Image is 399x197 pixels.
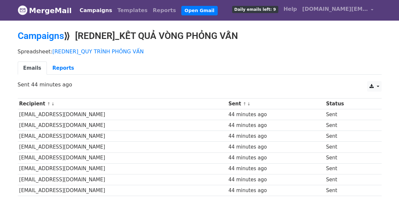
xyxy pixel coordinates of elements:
[47,101,50,106] a: ↑
[229,154,323,162] div: 44 minutes ago
[181,6,218,15] a: Open Gmail
[229,176,323,184] div: 44 minutes ago
[150,4,179,17] a: Reports
[18,142,227,152] td: [EMAIL_ADDRESS][DOMAIN_NAME]
[18,185,227,196] td: [EMAIL_ADDRESS][DOMAIN_NAME]
[281,3,300,16] a: Help
[229,187,323,194] div: 44 minutes ago
[18,131,227,142] td: [EMAIL_ADDRESS][DOMAIN_NAME]
[52,48,144,55] a: [REDNER]_QUY TRÌNH PHỎNG VẤN
[229,3,281,16] a: Daily emails left: 9
[18,30,64,41] a: Campaigns
[18,163,227,174] td: [EMAIL_ADDRESS][DOMAIN_NAME]
[325,142,374,152] td: Sent
[325,152,374,163] td: Sent
[47,62,80,75] a: Reports
[325,120,374,131] td: Sent
[18,174,227,185] td: [EMAIL_ADDRESS][DOMAIN_NAME]
[325,185,374,196] td: Sent
[325,131,374,142] td: Sent
[18,48,382,55] p: Spreadsheet:
[229,111,323,118] div: 44 minutes ago
[18,62,47,75] a: Emails
[18,4,72,17] a: MergeMail
[18,81,382,88] p: Sent 44 minutes ago
[51,101,55,106] a: ↓
[229,133,323,140] div: 44 minutes ago
[18,109,227,120] td: [EMAIL_ADDRESS][DOMAIN_NAME]
[325,163,374,174] td: Sent
[325,109,374,120] td: Sent
[325,98,374,109] th: Status
[229,165,323,172] div: 44 minutes ago
[229,122,323,129] div: 44 minutes ago
[227,98,325,109] th: Sent
[243,101,247,106] a: ↑
[18,5,28,15] img: MergeMail logo
[302,5,368,13] span: [DOMAIN_NAME][EMAIL_ADDRESS][DOMAIN_NAME]
[18,120,227,131] td: [EMAIL_ADDRESS][DOMAIN_NAME]
[18,30,382,42] h2: ⟫ [REDNER]_KẾT QUẢ VÒNG PHỎNG VẤN
[300,3,376,18] a: [DOMAIN_NAME][EMAIL_ADDRESS][DOMAIN_NAME]
[77,4,115,17] a: Campaigns
[325,174,374,185] td: Sent
[247,101,250,106] a: ↓
[229,143,323,151] div: 44 minutes ago
[18,98,227,109] th: Recipient
[18,152,227,163] td: [EMAIL_ADDRESS][DOMAIN_NAME]
[232,6,278,13] span: Daily emails left: 9
[115,4,150,17] a: Templates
